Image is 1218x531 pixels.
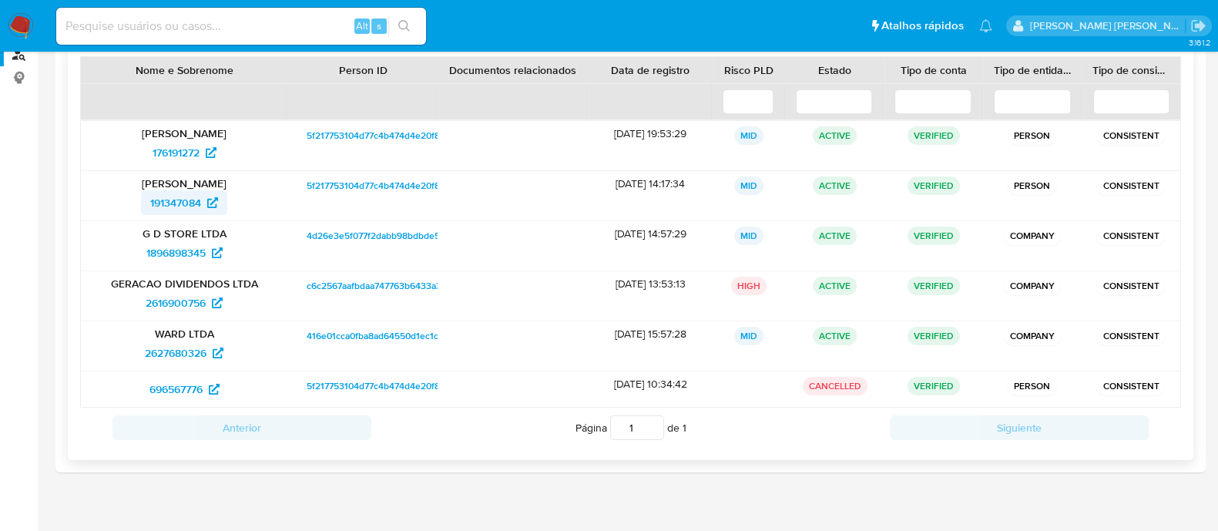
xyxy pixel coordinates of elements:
span: s [377,18,381,33]
span: Alt [356,18,368,33]
button: search-icon [388,15,420,37]
a: Notificações [979,19,992,32]
a: Sair [1190,18,1206,34]
span: 3.161.2 [1188,36,1210,49]
input: Pesquise usuários ou casos... [56,16,426,36]
p: anna.almeida@mercadopago.com.br [1030,18,1186,33]
span: Atalhos rápidos [881,18,964,34]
